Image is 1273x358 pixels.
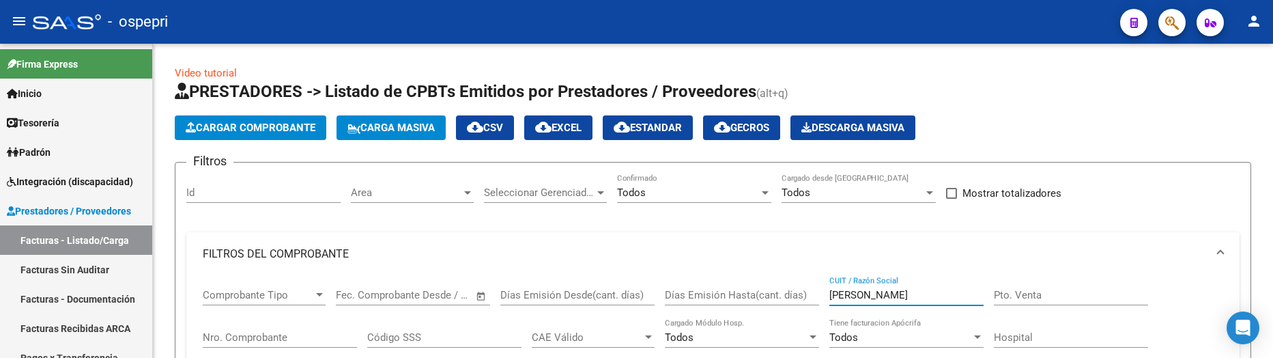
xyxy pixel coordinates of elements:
mat-icon: cloud_download [467,119,483,135]
span: Comprobante Tipo [203,289,313,301]
button: Descarga Masiva [790,115,915,140]
button: Carga Masiva [337,115,446,140]
button: Gecros [703,115,780,140]
span: Integración (discapacidad) [7,174,133,189]
button: EXCEL [524,115,592,140]
span: Todos [665,331,693,344]
mat-icon: cloud_download [535,119,552,135]
mat-icon: cloud_download [714,119,730,135]
button: Open calendar [474,288,489,304]
mat-icon: menu [11,13,27,29]
span: (alt+q) [756,87,788,100]
span: Carga Masiva [347,122,435,134]
app-download-masive: Descarga masiva de comprobantes (adjuntos) [790,115,915,140]
h3: Filtros [186,152,233,171]
button: Cargar Comprobante [175,115,326,140]
button: CSV [456,115,514,140]
span: Descarga Masiva [801,122,904,134]
span: PRESTADORES -> Listado de CPBTs Emitidos por Prestadores / Proveedores [175,82,756,101]
span: Prestadores / Proveedores [7,204,131,219]
span: Padrón [7,145,51,160]
mat-icon: cloud_download [614,119,630,135]
span: Todos [829,331,858,344]
span: Mostrar totalizadores [962,185,1061,202]
input: Fecha fin [403,289,470,301]
span: Todos [617,187,646,199]
span: Todos [782,187,810,199]
span: Tesorería [7,115,59,130]
mat-expansion-panel-header: FILTROS DEL COMPROBANTE [186,232,1240,276]
span: EXCEL [535,122,582,134]
span: Firma Express [7,57,78,72]
input: Fecha inicio [336,289,391,301]
div: Open Intercom Messenger [1227,312,1259,344]
span: Estandar [614,122,682,134]
span: CAE Válido [532,331,642,344]
span: Inicio [7,86,42,101]
span: - ospepri [108,7,168,37]
span: Cargar Comprobante [186,122,315,134]
span: Gecros [714,122,769,134]
mat-panel-title: FILTROS DEL COMPROBANTE [203,247,1207,262]
a: Video tutorial [175,67,237,79]
span: Seleccionar Gerenciador [484,187,595,199]
button: Estandar [603,115,693,140]
mat-icon: person [1246,13,1262,29]
span: Area [351,187,461,199]
span: CSV [467,122,503,134]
